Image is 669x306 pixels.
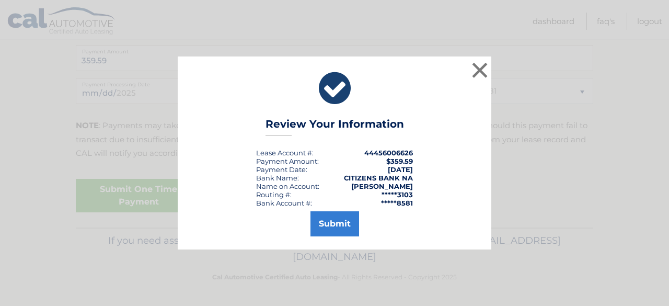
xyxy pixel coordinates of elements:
[256,165,306,174] span: Payment Date
[256,182,319,190] div: Name on Account:
[351,182,413,190] strong: [PERSON_NAME]
[256,174,299,182] div: Bank Name:
[469,60,490,81] button: ×
[266,118,404,136] h3: Review Your Information
[256,149,314,157] div: Lease Account #:
[256,157,319,165] div: Payment Amount:
[256,165,307,174] div: :
[388,165,413,174] span: [DATE]
[364,149,413,157] strong: 44456006626
[256,190,292,199] div: Routing #:
[344,174,413,182] strong: CITIZENS BANK NA
[386,157,413,165] span: $359.59
[256,199,312,207] div: Bank Account #:
[310,211,359,236] button: Submit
